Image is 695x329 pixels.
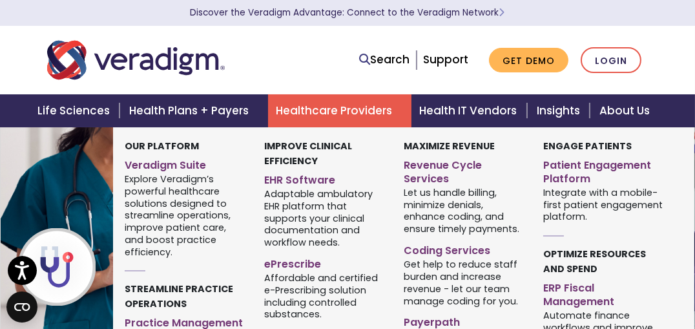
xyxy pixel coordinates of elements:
a: Veradigm Suite [125,154,245,173]
a: ERP Fiscal Management [543,277,663,309]
strong: Optimize Resources and Spend [543,248,646,275]
a: Get Demo [489,48,568,73]
span: Let us handle billing, minimize denials, enhance coding, and ensure timely payments. [404,186,524,235]
span: Learn More [499,6,505,19]
a: Insights [529,94,592,127]
strong: Improve Clinical Efficiency [264,140,352,167]
a: Revenue Cycle Services [404,154,524,186]
img: Veradigm logo [47,39,225,81]
strong: Engage Patients [543,140,632,153]
strong: Maximize Revenue [404,140,495,153]
strong: Our Platform [125,140,199,153]
a: Patient Engagement Platform [543,154,663,186]
span: Affordable and certified e-Prescribing solution including controlled substances. [264,271,384,321]
a: Health Plans + Payers [121,94,268,127]
a: Discover the Veradigm Advantage: Connect to the Veradigm NetworkLearn More [191,6,505,19]
a: Healthcare Providers [268,94,411,127]
a: ePrescribe [264,253,384,271]
span: Explore Veradigm’s powerful healthcare solutions designed to streamline operations, improve patie... [125,173,245,259]
a: Coding Services [404,239,524,258]
a: Login [581,47,641,74]
a: About Us [592,94,665,127]
strong: Streamline Practice Operations [125,282,233,310]
span: Integrate with a mobile-first patient engagement platform. [543,186,663,223]
span: Get help to reduce staff burden and increase revenue - let our team manage coding for you. [404,258,524,307]
button: Open CMP widget [6,292,37,323]
a: EHR Software [264,169,384,187]
a: Search [359,51,410,69]
span: Adaptable ambulatory EHR platform that supports your clinical documentation and workflow needs. [264,187,384,249]
a: Support [423,52,468,67]
a: Life Sciences [30,94,121,127]
a: Health IT Vendors [411,94,528,127]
